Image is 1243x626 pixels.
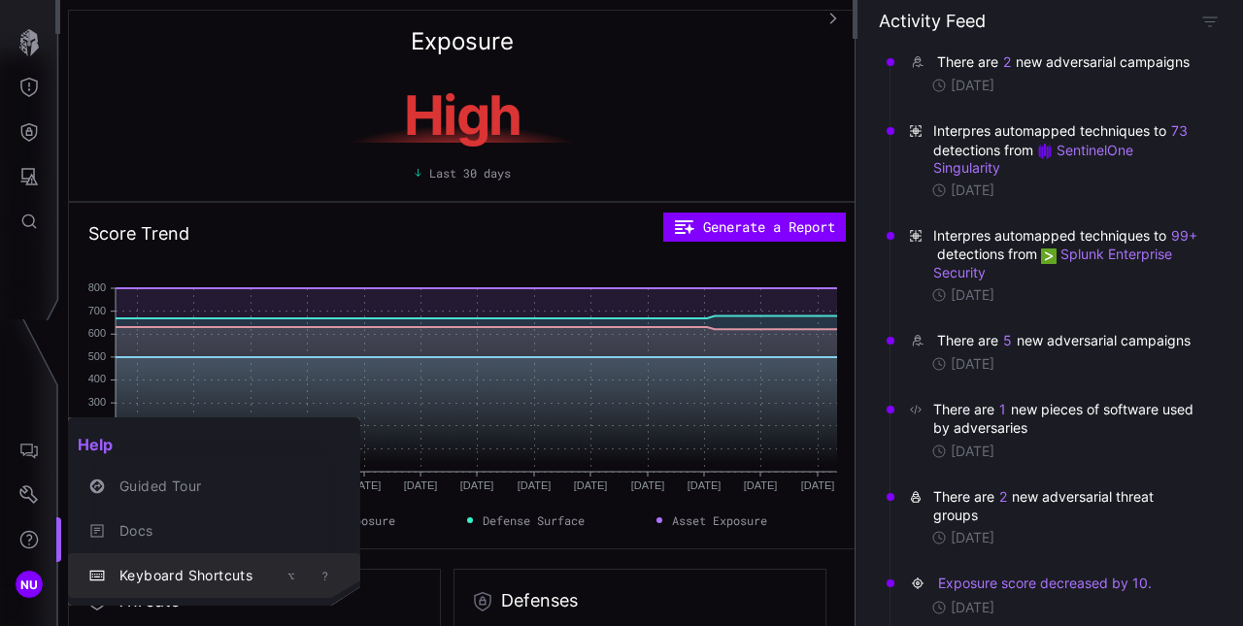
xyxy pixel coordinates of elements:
[277,564,306,587] div: Shift + ? to open hotkey shortcuts
[119,567,272,583] span: Keyboard Shortcuts
[68,553,360,598] button: Keyboard Shortcuts⌥?
[311,564,339,587] div: Shift + ? to open hotkey shortcuts
[321,570,328,581] kbd: ?
[287,570,295,581] kbd: ⌥
[68,425,360,464] h2: Help
[110,475,339,499] div: Guided Tour
[110,519,339,544] div: Docs
[68,509,360,553] button: Docs
[68,464,360,509] button: Guided Tour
